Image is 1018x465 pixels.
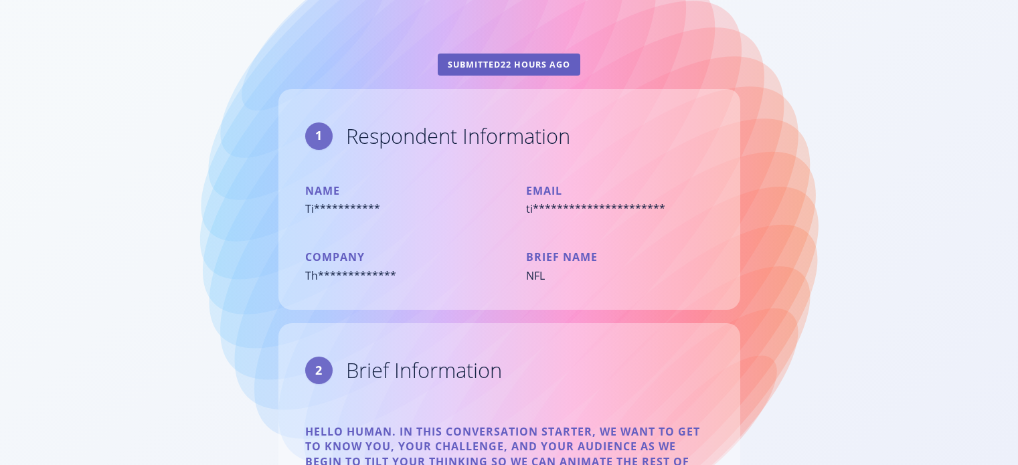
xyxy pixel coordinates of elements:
[305,183,493,198] p: Name
[305,250,493,264] p: Company
[526,268,713,283] div: NFL
[305,122,333,150] div: 1
[346,126,570,147] div: Respondent Information
[526,250,713,264] p: Brief Name
[305,357,333,384] div: 2
[526,183,713,198] p: Email
[438,54,580,76] div: Submitted 22 hours ago
[346,360,502,381] div: Brief Information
